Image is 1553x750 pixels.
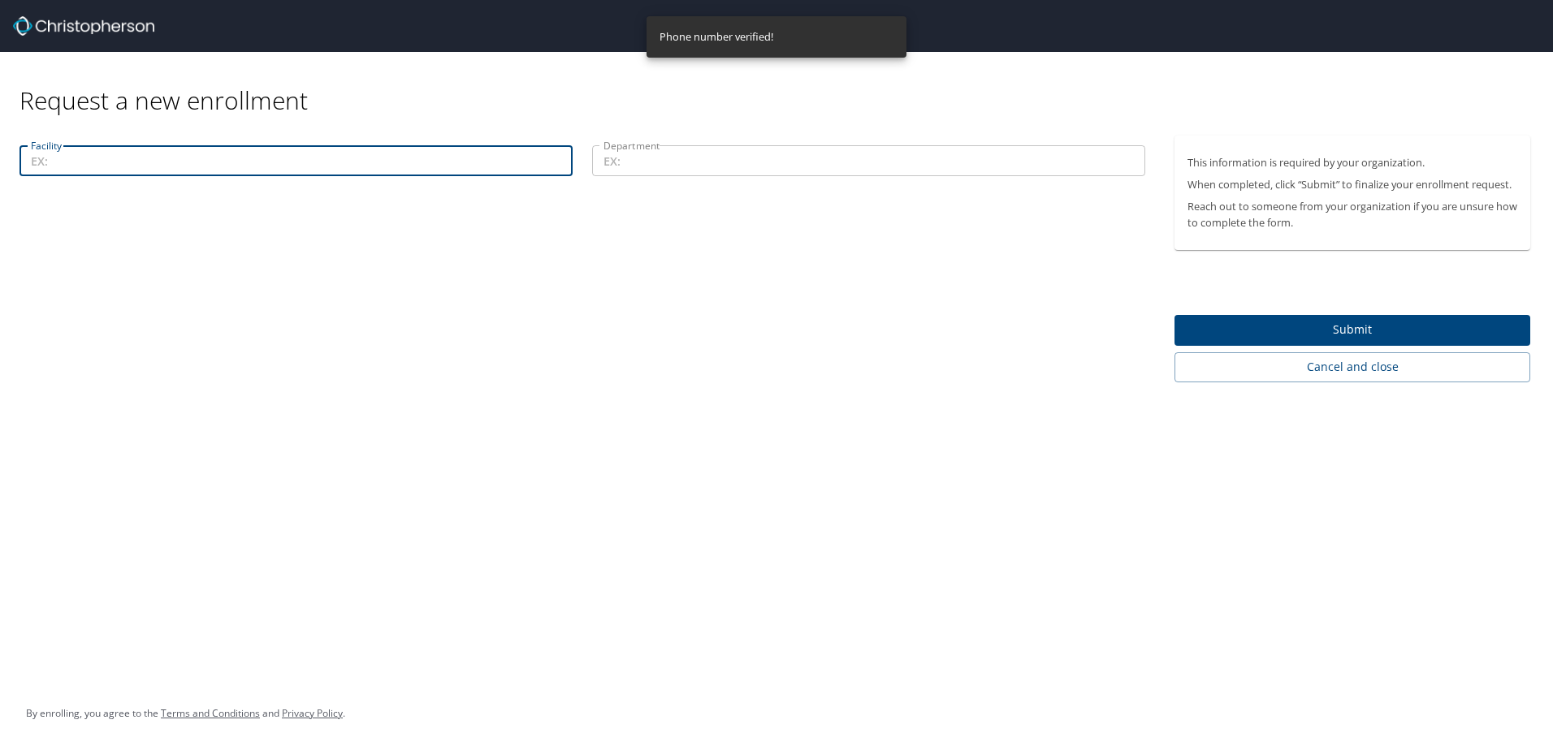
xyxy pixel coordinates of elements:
[13,16,154,36] img: cbt logo
[1187,155,1517,170] p: This information is required by your organization.
[660,21,773,53] div: Phone number verified!
[1187,199,1517,230] p: Reach out to someone from your organization if you are unsure how to complete the form.
[592,145,1145,176] input: EX:
[1187,177,1517,192] p: When completed, click “Submit” to finalize your enrollment request.
[26,693,345,734] div: By enrolling, you agree to the and .
[1187,357,1517,377] span: Cancel and close
[161,706,260,720] a: Terms and Conditions
[19,52,1543,116] div: Request a new enrollment
[19,145,573,176] input: EX:
[1174,315,1530,347] button: Submit
[282,706,343,720] a: Privacy Policy
[1187,320,1517,340] span: Submit
[1174,352,1530,382] button: Cancel and close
